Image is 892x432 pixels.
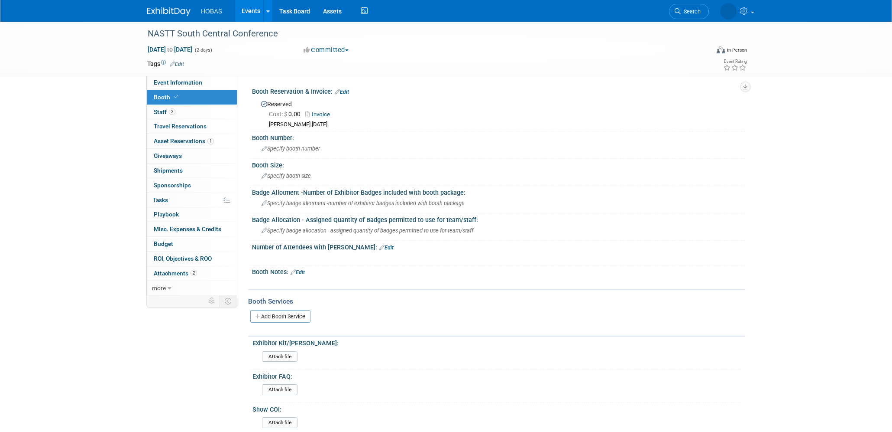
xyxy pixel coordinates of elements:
div: Booth Size: [252,159,745,170]
a: Edit [170,61,184,67]
span: more [152,285,166,291]
td: Toggle Event Tabs [220,295,237,307]
span: Sponsorships [154,182,191,189]
span: Giveaways [154,152,182,159]
div: Booth Number: [252,131,745,142]
a: Invoice [305,111,334,118]
a: Attachments2 [147,266,237,281]
span: Staff [154,108,175,115]
span: Shipments [154,167,183,174]
div: Booth Reservation & Invoice: [252,85,745,96]
a: Event Information [147,75,237,90]
span: Attachments [154,270,197,277]
a: Giveaways [147,149,237,163]
img: Format-Inperson.png [717,46,725,53]
span: Booth [154,94,180,101]
a: Staff2 [147,105,237,119]
div: NASTT South Central Conference [145,26,696,42]
span: Specify booth number [262,145,320,152]
a: Search [669,4,709,19]
i: Booth reservation complete [174,95,178,99]
td: Personalize Event Tab Strip [204,295,220,307]
div: Number of Attendees with [PERSON_NAME]: [252,241,745,252]
a: Travel Reservations [147,119,237,134]
a: Tasks [147,193,237,207]
a: more [147,281,237,295]
span: 2 [191,270,197,276]
button: Committed [301,46,352,55]
a: Edit [335,89,349,95]
a: Booth [147,90,237,105]
span: Event Information [154,79,202,86]
a: Shipments [147,164,237,178]
span: Specify badge allocation - assigned quantity of badges permitted to use for team/staff [262,227,473,234]
span: Asset Reservations [154,137,214,144]
a: Add Booth Service [250,310,310,323]
div: In-Person [727,47,747,53]
div: [PERSON_NAME] [DATE] [269,121,738,128]
span: Tasks [153,196,168,203]
div: Booth Services [248,297,745,306]
span: ROI, Objectives & ROO [154,255,212,262]
span: (2 days) [194,47,212,53]
div: Show COI: [252,403,741,414]
div: Event Format [658,45,747,58]
div: Exhibitor Kit/[PERSON_NAME]: [252,337,741,347]
div: Reserved [259,98,738,128]
div: Badge Allotment -Number of Exhibitor Badges included with booth package: [252,186,745,197]
span: Search [681,8,701,15]
a: Playbook [147,207,237,222]
span: HOBAS [201,8,222,15]
span: Budget [154,240,173,247]
a: ROI, Objectives & ROO [147,252,237,266]
span: Misc. Expenses & Credits [154,226,221,232]
span: Playbook [154,211,179,218]
span: 1 [207,138,214,144]
div: Exhibitor FAQ: [252,370,741,381]
a: Edit [379,245,394,251]
img: Lia Chowdhury [720,3,737,20]
img: ExhibitDay [147,7,191,16]
span: Cost: $ [269,111,288,118]
a: Edit [291,269,305,275]
a: Asset Reservations1 [147,134,237,148]
span: 2 [169,108,175,115]
a: Sponsorships [147,178,237,193]
span: Travel Reservations [154,123,207,130]
span: Specify badge allotment -number of exhibitor badges included with booth package [262,200,465,206]
div: Badge Allocation - Assigned Quantity of Badges permitted to use for team/staff: [252,213,745,224]
a: Misc. Expenses & Credits [147,222,237,236]
span: 0.00 [269,111,304,118]
div: Event Rating [723,59,747,64]
span: to [166,46,174,53]
div: Booth Notes: [252,265,745,277]
span: Specify booth size [262,173,311,179]
a: Budget [147,237,237,251]
span: [DATE] [DATE] [147,46,193,53]
td: Tags [147,59,184,68]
